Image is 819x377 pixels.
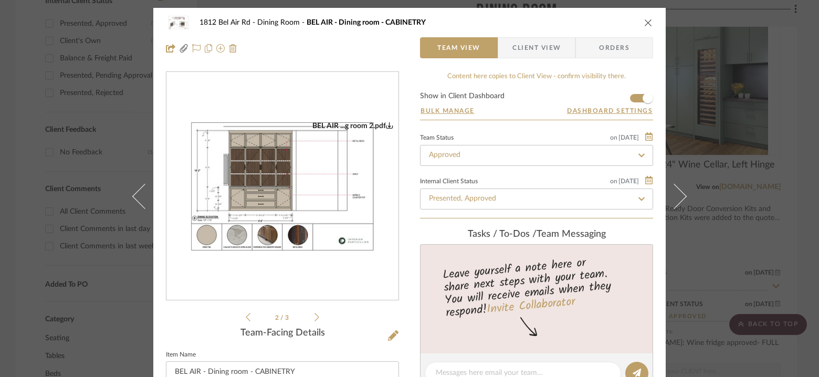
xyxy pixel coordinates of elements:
input: Type to Search… [420,145,653,166]
span: [DATE] [617,177,640,185]
a: Invite Collaborator [486,293,576,319]
img: Remove from project [229,44,237,53]
div: 1 [166,121,398,252]
div: Content here copies to Client View - confirm visibility there. [420,71,653,82]
button: Bulk Manage [420,106,475,116]
img: 6923c67b-7274-4c3a-a2cd-af38d36afeeb_436x436.jpg [166,121,398,252]
div: Team-Facing Details [166,328,399,339]
div: Team Status [420,135,454,141]
span: on [610,178,617,184]
span: / [280,315,285,321]
span: Team View [437,37,480,58]
button: Dashboard Settings [566,106,653,116]
span: Client View [512,37,561,58]
input: Type to Search… [420,188,653,210]
img: a6aa9d5b-4bcd-497d-82fa-b8735b0692b2_48x40.jpg [166,12,191,33]
div: Internal Client Status [420,179,478,184]
span: 2 [275,315,280,321]
span: Dining Room [257,19,307,26]
span: 1812 Bel Air Rd [199,19,257,26]
div: team Messaging [420,229,653,240]
div: Leave yourself a note here or share next steps with your team. You will receive emails when they ... [419,252,655,322]
span: [DATE] [617,134,640,141]
label: Item Name [166,352,196,358]
span: Tasks / To-Dos / [468,229,537,239]
span: on [610,134,617,141]
span: 3 [285,315,290,321]
div: BEL AIR ...g room 2.pdf [312,121,393,131]
span: BEL AIR - Dining room - CABINETRY [307,19,426,26]
button: close [644,18,653,27]
span: Orders [587,37,641,58]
